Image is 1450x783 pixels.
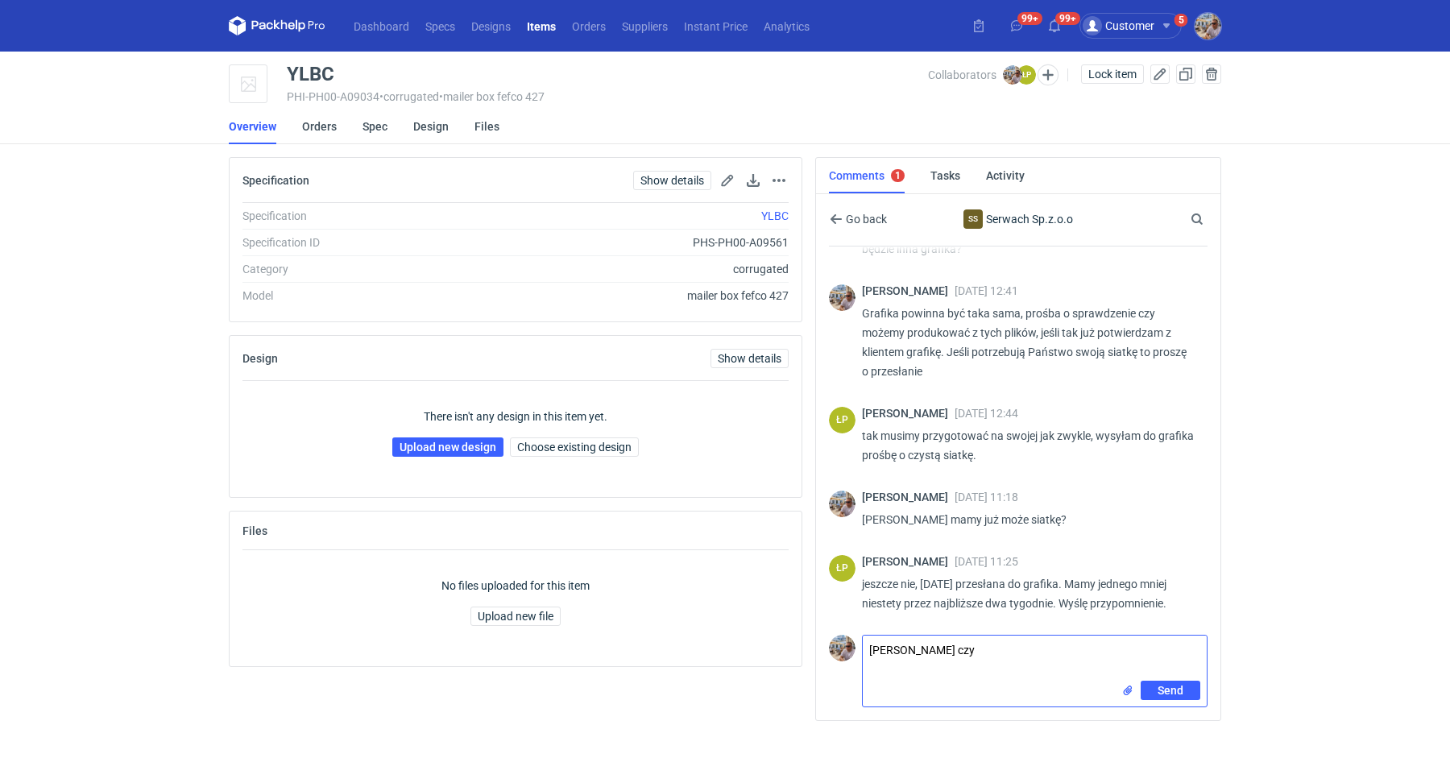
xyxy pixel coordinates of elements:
[229,109,276,144] a: Overview
[1158,685,1183,696] span: Send
[362,109,387,144] a: Spec
[928,68,996,81] span: Collaborators
[863,636,1207,681] textarea: [PERSON_NAME] czy
[242,261,461,277] div: Category
[413,109,449,144] a: Design
[862,239,1195,259] p: będzie inna grafika?
[955,284,1018,297] span: [DATE] 12:41
[862,304,1195,381] p: Grafika powinna być taka sama, prośba o sprawdzenie czy możemy produkować z tych plików, jeśli ta...
[1088,68,1137,80] span: Lock item
[1079,13,1195,39] button: Customer5
[1202,64,1221,84] button: Delete item
[519,16,564,35] a: Items
[392,437,503,457] a: Upload new design
[829,635,855,661] img: Michał Palasek
[986,158,1025,193] a: Activity
[756,16,818,35] a: Analytics
[843,213,887,225] span: Go back
[829,158,905,193] a: Comments1
[769,171,789,190] button: Actions
[242,208,461,224] div: Specification
[242,234,461,251] div: Specification ID
[417,16,463,35] a: Specs
[1195,13,1221,39] img: Michał Palasek
[862,510,1195,529] p: [PERSON_NAME] mamy już może siatkę?
[478,611,553,622] span: Upload new file
[895,170,901,181] div: 1
[940,209,1097,229] div: Serwach Sp.z.o.o
[229,16,325,35] svg: Packhelp Pro
[242,174,309,187] h2: Specification
[761,209,789,222] a: YLBC
[955,555,1018,568] span: [DATE] 11:25
[461,234,789,251] div: PHS-PH00-A09561
[510,437,639,457] button: Choose existing design
[862,426,1195,465] p: tak musimy przygotować na swojej jak zwykle, wysyłam do grafika prośbę o czystą siatkę.
[1017,65,1036,85] figcaption: ŁP
[718,171,737,190] button: Edit spec
[614,16,676,35] a: Suppliers
[1042,13,1067,39] button: 99+
[474,109,499,144] a: Files
[1187,209,1239,229] input: Search
[963,209,983,229] figcaption: SS
[829,407,855,433] div: Łukasz Postawa
[1179,14,1184,26] div: 5
[955,407,1018,420] span: [DATE] 12:44
[862,407,955,420] span: [PERSON_NAME]
[1003,65,1022,85] img: Michał Palasek
[862,284,955,297] span: [PERSON_NAME]
[1150,64,1170,84] button: Edit item
[242,352,278,365] h2: Design
[1004,13,1029,39] button: 99+
[439,90,545,103] span: • mailer box fefco 427
[829,555,855,582] div: Łukasz Postawa
[517,441,632,453] span: Choose existing design
[862,491,955,503] span: [PERSON_NAME]
[463,16,519,35] a: Designs
[564,16,614,35] a: Orders
[710,349,789,368] a: Show details
[744,171,763,190] button: Download specification
[1141,681,1200,700] button: Send
[963,209,983,229] div: Serwach Sp.z.o.o
[829,555,855,582] figcaption: ŁP
[441,578,590,594] p: No files uploaded for this item
[287,64,334,84] div: YLBC
[242,524,267,537] h2: Files
[862,574,1195,613] p: jeszcze nie, [DATE] przesłana do grafika. Mamy jednego mniej niestety przez najbliższe dwa tygodn...
[862,555,955,568] span: [PERSON_NAME]
[676,16,756,35] a: Instant Price
[346,16,417,35] a: Dashboard
[829,407,855,433] figcaption: ŁP
[1038,64,1058,85] button: Edit collaborators
[955,491,1018,503] span: [DATE] 11:18
[829,284,855,311] img: Michał Palasek
[1083,16,1154,35] div: Customer
[829,491,855,517] img: Michał Palasek
[1176,64,1195,84] button: Duplicate Item
[302,109,337,144] a: Orders
[424,408,607,425] p: There isn't any design in this item yet.
[287,90,928,103] div: PHI-PH00-A09034
[1081,64,1144,84] button: Lock item
[829,209,888,229] button: Go back
[379,90,439,103] span: • corrugated
[242,288,461,304] div: Model
[461,261,789,277] div: corrugated
[470,607,561,626] button: Upload new file
[930,158,960,193] a: Tasks
[461,288,789,304] div: mailer box fefco 427
[633,171,711,190] a: Show details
